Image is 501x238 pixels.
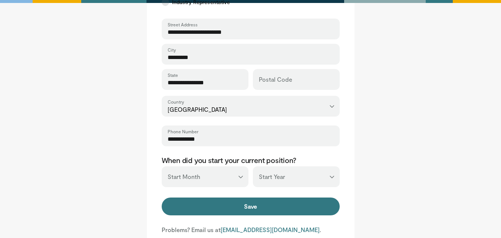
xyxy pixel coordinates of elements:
[168,72,178,78] label: State
[162,226,340,234] p: Problems? Email us at .
[168,22,198,27] label: Street Address
[259,72,292,87] label: Postal Code
[162,155,340,165] p: When did you start your current position?
[168,128,198,134] label: Phone Number
[221,226,320,233] a: [EMAIL_ADDRESS][DOMAIN_NAME]
[162,198,340,215] button: Save
[168,47,176,53] label: City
